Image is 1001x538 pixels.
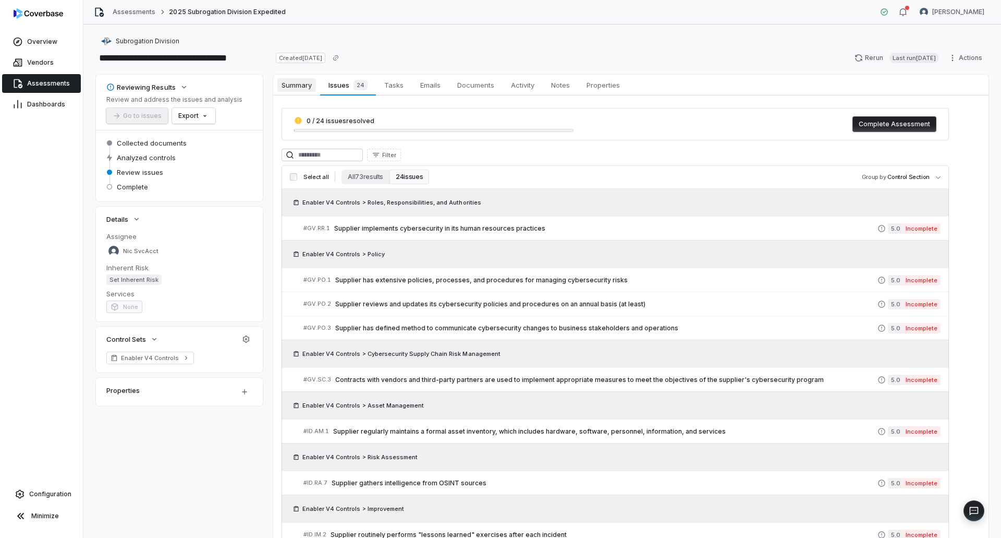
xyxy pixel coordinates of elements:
button: Reviewing Results [103,78,191,97]
span: 2025 Subrogation Division Expedited [169,8,285,16]
dt: Services [106,289,252,298]
span: Configuration [29,490,71,498]
span: Group by [862,173,886,181]
a: #GV.RR.1Supplier implements cybersecurity in its human resources practices5.0Incomplete [303,217,941,240]
a: Vendors [2,53,81,72]
img: Melanie Lorent avatar [920,8,928,16]
span: Supplier reviews and updates its cybersecurity policies and procedures on an annual basis (at least) [335,300,877,308]
span: # GV.RR.1 [303,224,330,232]
span: Dashboards [27,100,65,109]
span: Enabler V4 Controls > Asset Management [302,401,424,410]
a: Overview [2,32,81,51]
span: 5.0 [888,478,902,488]
div: Reviewing Results [106,82,176,92]
span: Overview [27,38,57,46]
span: Incomplete [902,478,941,488]
a: #GV.PO.3Supplier has defined method to communicate cybersecurity changes to business stakeholders... [303,316,941,340]
span: Enabler V4 Controls > Risk Assessment [302,453,418,461]
span: Incomplete [902,275,941,285]
span: Set Inherent Risk [106,274,162,285]
span: 5.0 [888,375,902,385]
span: Complete [117,182,148,192]
span: Incomplete [902,426,941,437]
span: Supplier has extensive policies, processes, and procedures for managing cybersecurity risks [335,276,877,284]
span: Supplier gathers intelligence from OSINT sources [332,479,877,487]
span: Emails [416,78,445,92]
span: Created [DATE] [276,53,325,63]
a: #GV.PO.1Supplier has extensive policies, processes, and procedures for managing cybersecurity ris... [303,268,941,292]
span: Minimize [31,512,59,520]
span: # GV.PO.1 [303,276,331,284]
span: 5.0 [888,275,902,285]
span: Details [106,214,128,224]
span: Assessments [27,79,70,88]
a: Assessments [113,8,155,16]
span: Enabler V4 Controls > Roles, Responsibilities, and Authorities [302,198,481,207]
a: #ID.AM.1Supplier regularly maintains a formal asset inventory, which includes hardware, software,... [303,420,941,443]
span: 5.0 [888,299,902,309]
span: Incomplete [902,223,941,234]
span: 5.0 [888,426,902,437]
span: Collected documents [117,138,187,148]
span: Tasks [380,78,408,92]
button: Filter [367,149,401,161]
span: [PERSON_NAME] [932,8,984,16]
span: Supplier implements cybersecurity in its human resources practices [334,224,877,233]
span: Vendors [27,58,54,67]
input: Select all [290,173,297,181]
span: Summary [277,78,316,92]
a: #GV.PO.2Supplier reviews and updates its cybersecurity policies and procedures on an annual basis... [303,292,941,316]
dt: Inherent Risk [106,263,252,272]
span: 0 / 24 issues resolved [307,117,374,125]
button: Melanie Lorent avatar[PERSON_NAME] [913,4,991,20]
span: Analyzed controls [117,153,176,162]
span: Filter [382,151,396,159]
span: Control Sets [106,334,146,344]
span: Issues [324,78,371,92]
span: Incomplete [902,323,941,333]
a: #GV.SC.3Contracts with vendors and third-party partners are used to implement appropriate measure... [303,368,941,391]
span: Enabler V4 Controls > Improvement [302,505,404,513]
button: Details [103,210,144,229]
button: All 73 results [341,170,389,184]
span: Incomplete [902,299,941,309]
span: Enabler V4 Controls [121,354,179,362]
span: Nic SvcAcct [123,247,158,255]
span: 5.0 [888,223,902,234]
img: logo-D7KZi-bG.svg [14,8,63,19]
span: Enabler V4 Controls > Cybersecurity Supply Chain Risk Management [302,350,500,358]
span: Review issues [117,168,163,177]
span: Activity [507,78,539,92]
span: Supplier has defined method to communicate cybersecurity changes to business stakeholders and ope... [335,324,877,332]
span: Last run [DATE] [889,53,939,63]
span: Subrogation Division [116,37,179,45]
span: # GV.PO.3 [303,324,331,332]
span: 24 [353,80,368,90]
button: Export [172,108,215,124]
button: https://purco.com/Subrogation Division [98,32,182,51]
span: 5.0 [888,323,902,333]
a: #ID.RA.7Supplier gathers intelligence from OSINT sources5.0Incomplete [303,471,941,495]
span: Select all [303,173,328,181]
span: Notes [547,78,574,92]
span: Contracts with vendors and third-party partners are used to implement appropriate measures to mee... [335,376,877,384]
a: Assessments [2,74,81,93]
button: 24 issues [389,170,429,184]
span: # ID.AM.1 [303,427,329,435]
img: Nic SvcAcct avatar [108,246,119,256]
button: Control Sets [103,330,162,349]
button: Copy link [326,49,345,67]
span: # GV.SC.3 [303,376,331,384]
span: Enabler V4 Controls > Policy [302,250,385,258]
span: # ID.RA.7 [303,479,327,487]
span: Properties [582,78,624,92]
a: Dashboards [2,95,81,114]
span: Incomplete [902,375,941,385]
a: Configuration [4,485,79,504]
button: Complete Assessment [852,116,936,132]
button: RerunLast run[DATE] [848,50,945,66]
button: Minimize [4,506,79,527]
span: # GV.PO.2 [303,300,331,308]
a: Enabler V4 Controls [106,352,194,364]
p: Review and address the issues and analysis [106,95,242,104]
